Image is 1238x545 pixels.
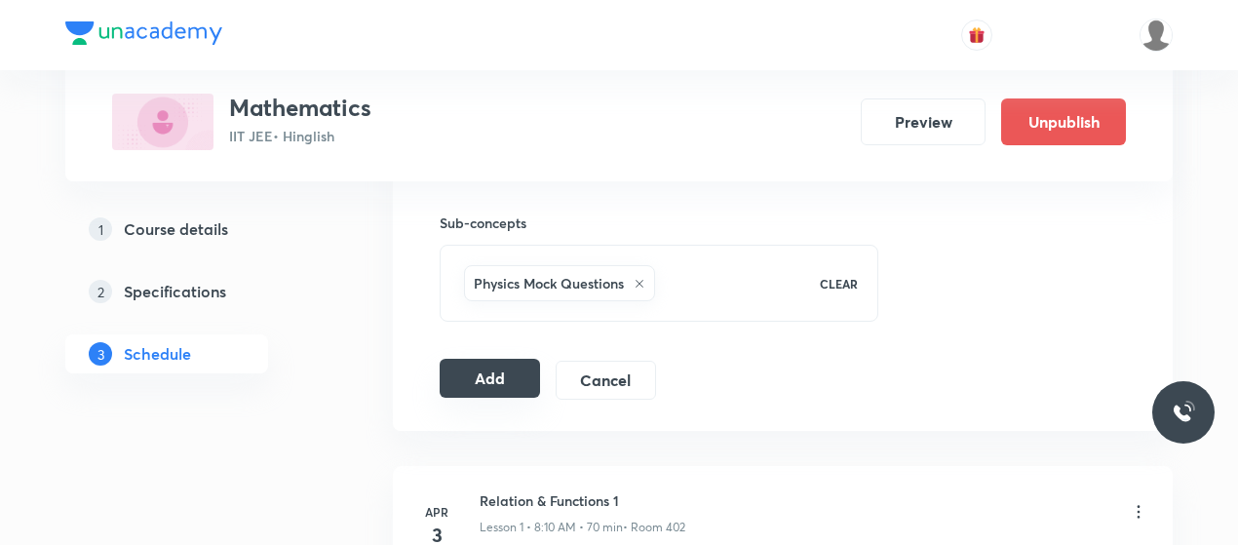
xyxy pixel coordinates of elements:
p: 1 [89,217,112,241]
h6: Relation & Functions 1 [480,490,685,511]
h5: Specifications [124,280,226,303]
h6: Physics Mock Questions [474,273,624,293]
img: Dhirendra singh [1140,19,1173,52]
p: • Room 402 [623,519,685,536]
a: 2Specifications [65,272,330,311]
a: 1Course details [65,210,330,249]
img: Company Logo [65,21,222,45]
img: D741ECB2-202C-4687-A8F3-90D4506EBB52_plus.png [112,94,213,150]
p: Lesson 1 • 8:10 AM • 70 min [480,519,623,536]
h3: Mathematics [229,94,371,122]
p: 2 [89,280,112,303]
h6: Apr [417,503,456,521]
button: Preview [861,98,986,145]
img: ttu [1172,401,1195,424]
h6: Sub-concepts [440,213,878,233]
p: 3 [89,342,112,366]
img: avatar [968,26,986,44]
button: avatar [961,19,992,51]
h5: Course details [124,217,228,241]
a: Company Logo [65,21,222,50]
button: Unpublish [1001,98,1126,145]
p: IIT JEE • Hinglish [229,126,371,146]
button: Add [440,359,540,398]
h5: Schedule [124,342,191,366]
p: CLEAR [820,275,858,292]
button: Cancel [556,361,656,400]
